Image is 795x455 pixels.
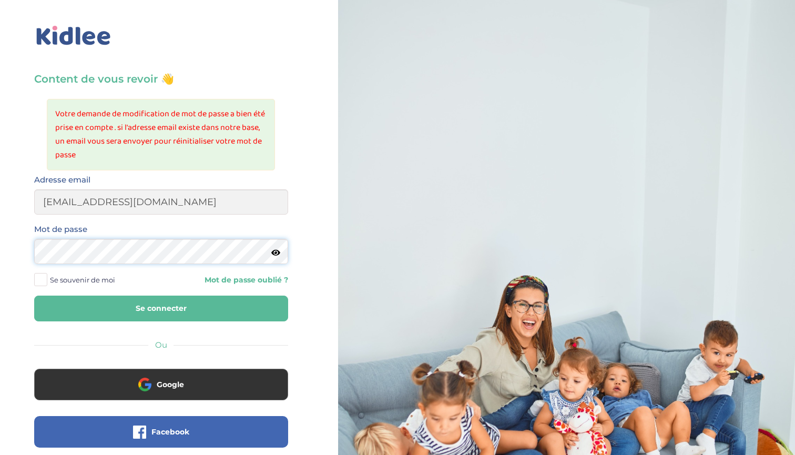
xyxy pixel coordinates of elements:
span: Se souvenir de moi [50,273,115,287]
a: Google [34,387,288,397]
span: Ou [155,340,167,350]
label: Mot de passe [34,223,87,236]
input: Email [34,189,288,215]
span: Facebook [151,427,189,437]
img: logo_kidlee_bleu [34,24,113,48]
h3: Content de vous revoir 👋 [34,72,288,86]
img: facebook.png [133,426,146,439]
span: Google [157,379,184,390]
button: Google [34,369,288,400]
li: Votre demande de modification de mot de passe a bien été prise en compte . si l'adresse email exi... [55,107,267,162]
a: Mot de passe oublié ? [169,275,288,285]
label: Adresse email [34,173,90,187]
button: Se connecter [34,296,288,321]
button: Facebook [34,416,288,448]
img: google.png [138,378,151,391]
a: Facebook [34,434,288,444]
